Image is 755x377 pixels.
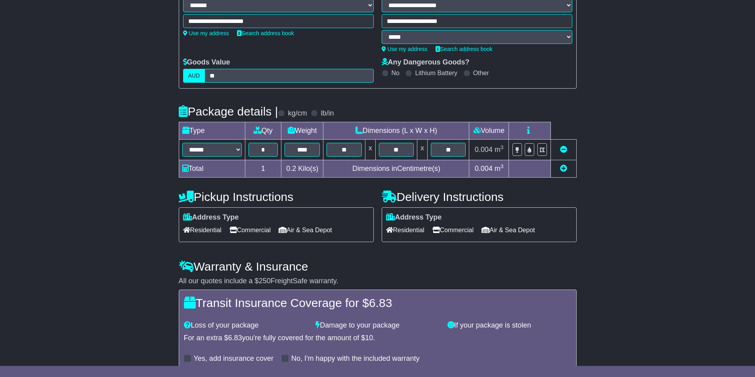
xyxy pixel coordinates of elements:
[323,122,469,140] td: Dimensions (L x W x H)
[183,30,229,36] a: Use my address
[495,165,504,172] span: m
[183,224,222,236] span: Residential
[179,105,278,118] h4: Package details |
[229,224,271,236] span: Commercial
[386,224,424,236] span: Residential
[179,122,245,140] td: Type
[475,146,493,153] span: 0.004
[312,321,443,330] div: Damage to your package
[183,69,205,83] label: AUD
[443,321,575,330] div: If your package is stolen
[473,69,489,77] label: Other
[432,224,474,236] span: Commercial
[495,146,504,153] span: m
[382,58,470,67] label: Any Dangerous Goods?
[228,334,242,342] span: 6.83
[323,160,469,178] td: Dimensions in Centimetre(s)
[501,144,504,150] sup: 3
[179,160,245,178] td: Total
[286,165,296,172] span: 0.2
[245,122,281,140] td: Qty
[184,296,572,309] h4: Transit Insurance Coverage for $
[382,190,577,203] h4: Delivery Instructions
[365,334,373,342] span: 10
[469,122,509,140] td: Volume
[179,190,374,203] h4: Pickup Instructions
[183,213,239,222] label: Address Type
[475,165,493,172] span: 0.004
[179,260,577,273] h4: Warranty & Insurance
[184,334,572,343] div: For an extra $ you're fully covered for the amount of $ .
[369,296,392,309] span: 6.83
[288,109,307,118] label: kg/cm
[436,46,493,52] a: Search address book
[179,277,577,286] div: All our quotes include a $ FreightSafe warranty.
[417,140,428,160] td: x
[501,163,504,169] sup: 3
[281,160,323,178] td: Kilo(s)
[392,69,399,77] label: No
[237,30,294,36] a: Search address book
[386,213,442,222] label: Address Type
[245,160,281,178] td: 1
[279,224,332,236] span: Air & Sea Depot
[180,321,312,330] div: Loss of your package
[183,58,230,67] label: Goods Value
[560,146,567,153] a: Remove this item
[194,354,273,363] label: Yes, add insurance cover
[321,109,334,118] label: lb/in
[291,354,420,363] label: No, I'm happy with the included warranty
[382,46,428,52] a: Use my address
[259,277,271,285] span: 250
[482,224,535,236] span: Air & Sea Depot
[281,122,323,140] td: Weight
[415,69,457,77] label: Lithium Battery
[560,165,567,172] a: Add new item
[365,140,375,160] td: x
